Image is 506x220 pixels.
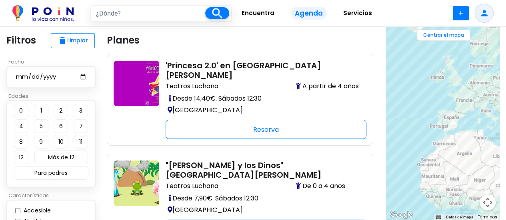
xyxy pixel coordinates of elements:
[22,206,51,215] label: Accesible
[34,135,48,149] button: 9
[284,4,333,23] a: Agenda
[166,192,360,204] p: Desde 7,90€. Sábados 12:30
[333,4,382,23] a: Servicios
[296,181,360,191] span: De 0 a 4 años
[54,135,68,149] button: 10
[114,161,159,206] img: con-ninos-en-madrid-espectaculos-una-rana-y-los-dinos
[107,33,140,48] p: Planes
[114,61,366,139] a: tt-con-ninos-en-madrid-princesa-teatros-luchana 'Princesa 2.0' en [GEOGRAPHIC_DATA][PERSON_NAME] ...
[14,119,28,133] button: 4
[6,192,100,200] p: Características
[166,181,218,191] span: Teatros Luchana
[6,33,36,48] p: Filtros
[54,119,68,133] button: 6
[58,36,67,46] span: delete
[166,93,360,104] p: Desde 14,40€. Sábados 12:30
[6,92,100,100] p: Edades
[388,210,414,220] img: Google
[296,81,360,91] span: A partir de 4 años
[388,210,414,220] a: Abre esta zona en Google Maps (se abre en una nueva ventana)
[74,104,88,117] button: 3
[12,5,74,21] img: POiN
[446,214,473,220] button: Datos del mapa
[238,7,278,20] span: Encuentra
[210,6,224,20] i: search
[14,104,28,117] button: 0
[51,33,95,48] button: deleteLimpiar
[166,204,360,216] p: [GEOGRAPHIC_DATA]
[54,104,68,117] button: 2
[34,151,88,164] button: Más de 12
[34,104,48,117] button: 1
[14,135,28,149] button: 8
[14,151,28,164] button: 12
[91,6,205,21] input: ¿Dónde?
[166,120,366,139] div: Reserva
[14,166,88,180] button: Para padres
[166,81,218,91] span: Teatros Luchana
[74,135,88,149] button: 11
[6,58,100,66] p: Fecha
[417,30,470,41] button: Centrar el mapa
[480,194,496,210] button: Controles de visualización del mapa
[34,119,48,133] button: 5
[74,119,88,133] button: 7
[436,214,441,220] button: Combinaciones de teclas
[232,4,284,23] a: Encuentra
[340,7,376,20] span: Servicios
[114,61,159,106] img: tt-con-ninos-en-madrid-princesa-teatros-luchana
[166,104,360,116] p: [GEOGRAPHIC_DATA]
[478,214,497,220] a: Términos (se abre en una nueva pestaña)
[166,61,360,80] h2: 'Princesa 2.0' en [GEOGRAPHIC_DATA][PERSON_NAME]
[166,161,360,180] h2: "[PERSON_NAME] y los Dinos" [GEOGRAPHIC_DATA][PERSON_NAME]
[291,7,327,20] span: Agenda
